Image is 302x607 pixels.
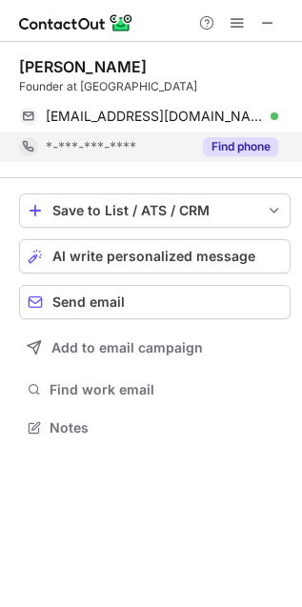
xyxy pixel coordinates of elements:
button: Add to email campaign [19,331,291,365]
span: Add to email campaign [51,340,203,355]
button: Notes [19,415,291,441]
button: save-profile-one-click [19,193,291,228]
span: Send email [52,294,125,310]
span: Find work email [50,381,283,398]
span: Notes [50,419,283,436]
img: ContactOut v5.3.10 [19,11,133,34]
button: Find work email [19,376,291,403]
span: [EMAIL_ADDRESS][DOMAIN_NAME] [46,108,264,125]
button: AI write personalized message [19,239,291,273]
div: [PERSON_NAME] [19,57,147,76]
div: Save to List / ATS / CRM [52,203,257,218]
span: AI write personalized message [52,249,255,264]
button: Reveal Button [203,137,278,156]
div: Founder at [GEOGRAPHIC_DATA] [19,78,291,95]
button: Send email [19,285,291,319]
